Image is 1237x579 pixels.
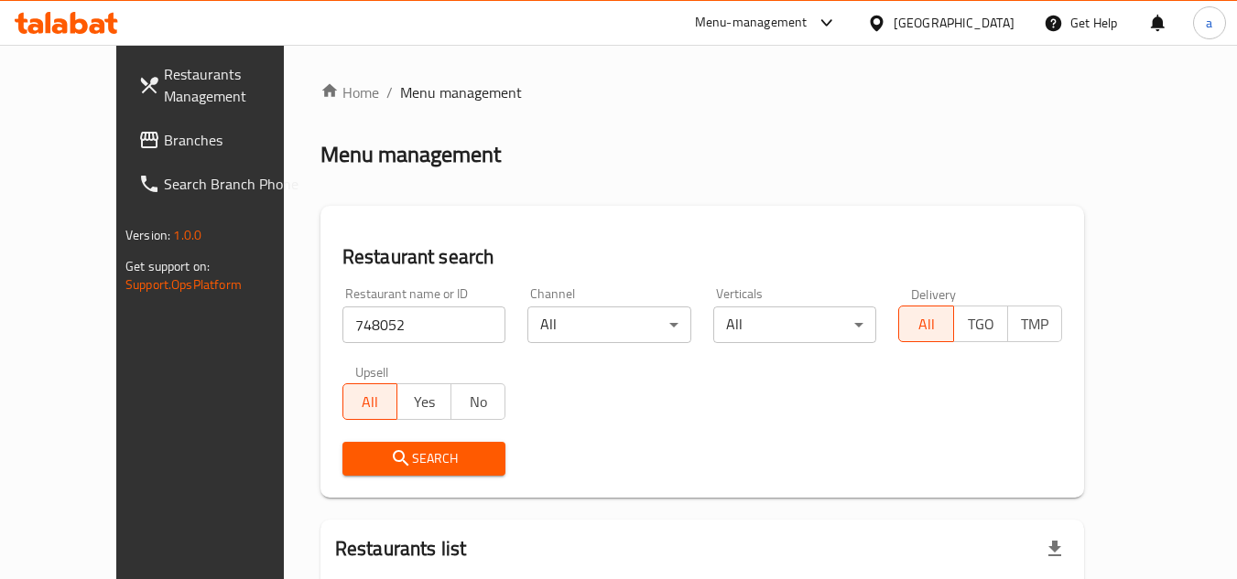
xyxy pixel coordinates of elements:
span: All [906,311,946,338]
input: Search for restaurant name or ID.. [342,306,506,343]
div: [GEOGRAPHIC_DATA] [894,13,1015,33]
a: Restaurants Management [124,52,323,118]
div: All [527,306,691,343]
span: Search [357,447,492,470]
button: All [898,306,953,342]
label: Upsell [355,365,389,378]
a: Support.OpsPlatform [125,273,242,296]
div: All [713,306,877,343]
h2: Restaurants list [335,535,466,563]
span: No [459,389,498,415]
span: All [351,389,390,415]
a: Branches [124,118,323,162]
a: Home [320,81,379,103]
button: TGO [953,306,1008,342]
span: Restaurants Management [164,63,309,107]
h2: Menu management [320,140,501,169]
nav: breadcrumb [320,81,1084,103]
span: TMP [1015,311,1055,338]
li: / [386,81,393,103]
button: All [342,383,397,420]
span: Yes [405,389,444,415]
h2: Restaurant search [342,243,1062,271]
span: TGO [961,311,1001,338]
div: Menu-management [695,12,808,34]
span: Search Branch Phone [164,173,309,195]
span: Branches [164,129,309,151]
a: Search Branch Phone [124,162,323,206]
span: 1.0.0 [173,223,201,247]
span: Version: [125,223,170,247]
button: TMP [1007,306,1062,342]
button: No [450,383,505,420]
span: Menu management [400,81,522,103]
button: Yes [396,383,451,420]
label: Delivery [911,287,957,300]
span: a [1206,13,1212,33]
div: Export file [1033,527,1077,571]
button: Search [342,442,506,476]
span: Get support on: [125,254,210,278]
